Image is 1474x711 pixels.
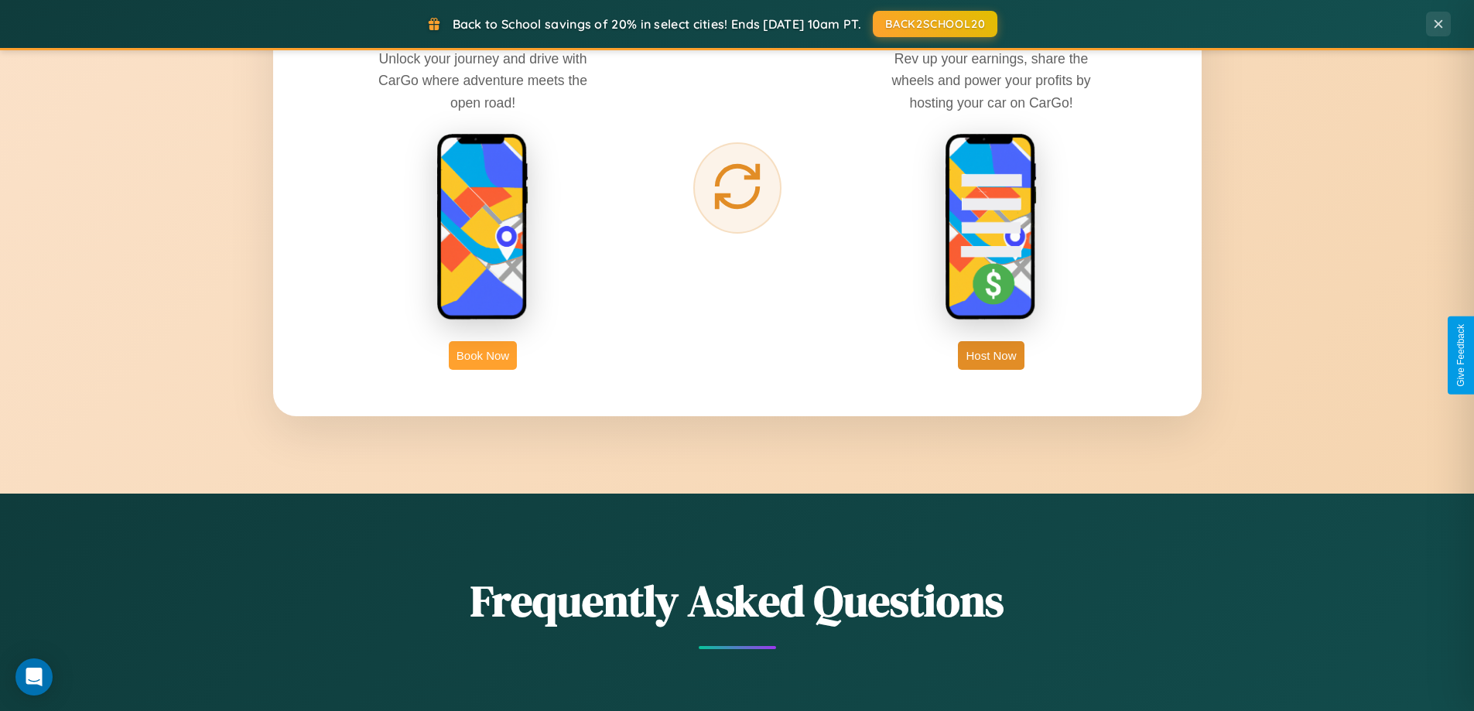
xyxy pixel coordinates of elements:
div: Give Feedback [1455,324,1466,387]
button: BACK2SCHOOL20 [873,11,997,37]
img: host phone [945,133,1038,322]
img: rent phone [436,133,529,322]
div: Open Intercom Messenger [15,658,53,696]
span: Back to School savings of 20% in select cities! Ends [DATE] 10am PT. [453,16,861,32]
p: Unlock your journey and drive with CarGo where adventure meets the open road! [367,48,599,113]
button: Host Now [958,341,1024,370]
h2: Frequently Asked Questions [273,571,1202,631]
button: Book Now [449,341,517,370]
p: Rev up your earnings, share the wheels and power your profits by hosting your car on CarGo! [875,48,1107,113]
